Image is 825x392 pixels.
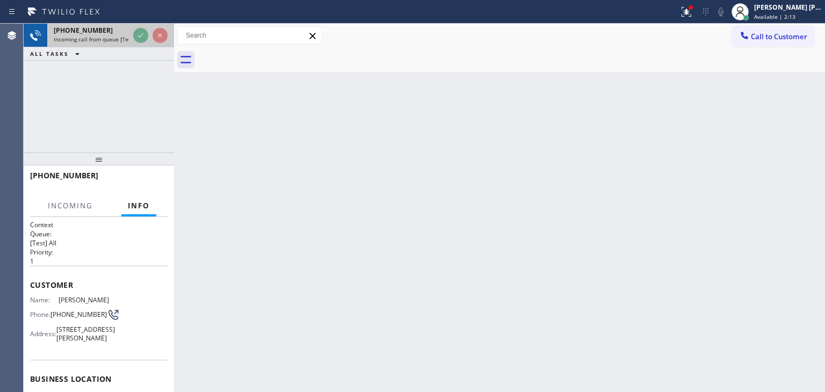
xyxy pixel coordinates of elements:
h1: Context [30,220,168,229]
span: Address: [30,330,56,338]
span: Incoming [48,201,93,210]
button: Call to Customer [732,26,814,47]
span: Customer [30,280,168,290]
p: 1 [30,257,168,266]
button: Reject [153,28,168,43]
button: Accept [133,28,148,43]
span: Available | 2:13 [754,13,795,20]
p: [Test] All [30,238,168,248]
span: ALL TASKS [30,50,69,57]
span: [PERSON_NAME] [59,296,112,304]
span: Incoming call from queue [Test] All [54,35,143,43]
h2: Queue: [30,229,168,238]
span: Business location [30,374,168,384]
span: Name: [30,296,59,304]
button: Mute [713,4,728,19]
div: [PERSON_NAME] [PERSON_NAME] [754,3,822,12]
input: Search [178,27,322,44]
span: [STREET_ADDRESS][PERSON_NAME] [56,325,115,342]
button: ALL TASKS [24,47,90,60]
span: Phone: [30,310,50,318]
span: Call to Customer [751,32,807,41]
button: Info [121,195,156,216]
button: Incoming [41,195,99,216]
span: [PHONE_NUMBER] [30,170,98,180]
span: [PHONE_NUMBER] [54,26,113,35]
h2: Priority: [30,248,168,257]
span: Info [128,201,150,210]
span: [PHONE_NUMBER] [50,310,107,318]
